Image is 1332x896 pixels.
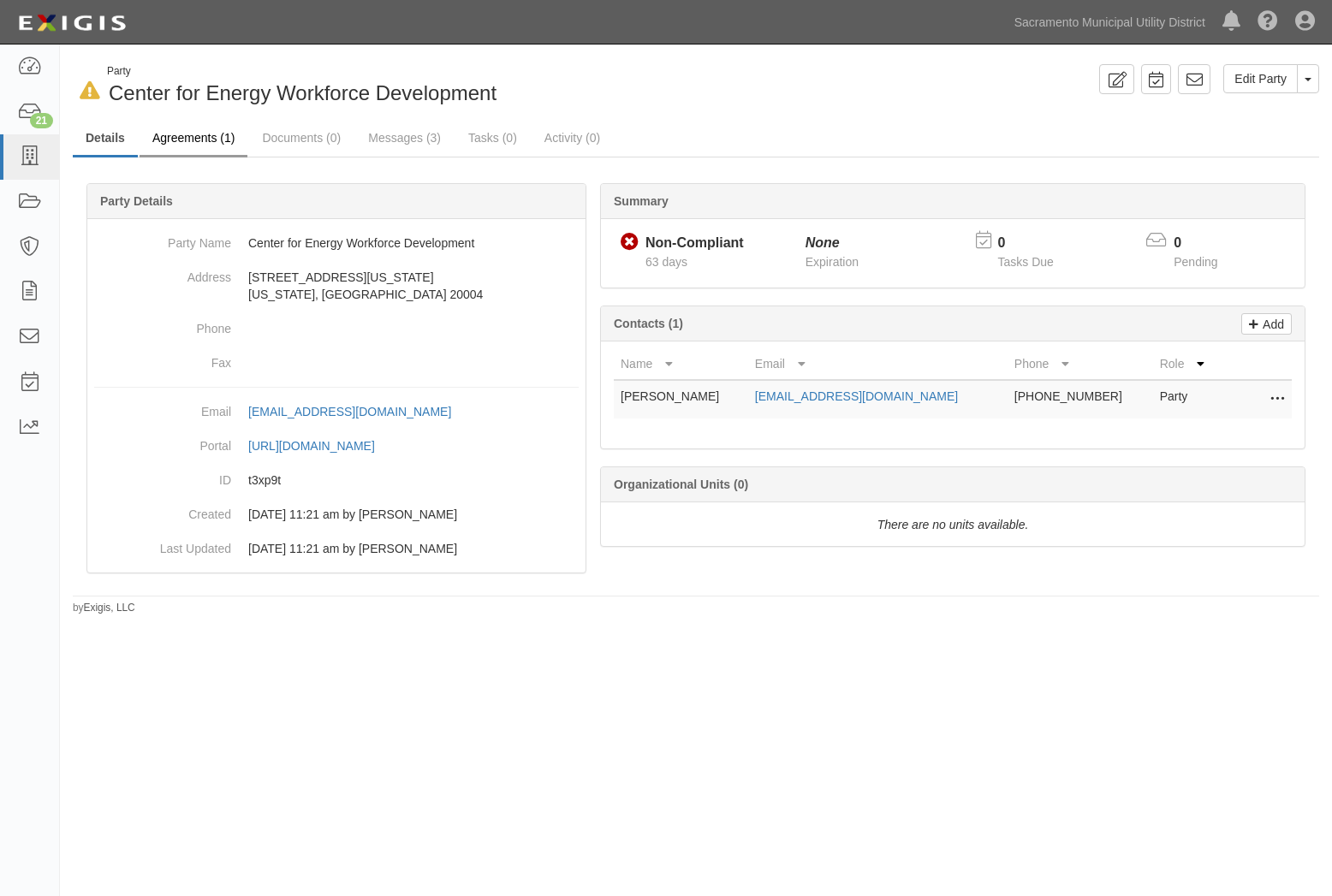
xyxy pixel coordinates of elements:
[94,463,579,497] dd: t3xp9t
[249,121,354,155] a: Documents (0)
[94,463,231,489] dt: ID
[1008,380,1153,418] td: [PHONE_NUMBER]
[73,121,138,157] a: Details
[94,226,579,260] dd: Center for Energy Workforce Development
[614,348,748,380] th: Name
[94,260,579,312] dd: [STREET_ADDRESS][US_STATE] [US_STATE], [GEOGRAPHIC_DATA] 20004
[100,194,173,208] b: Party Details
[94,429,231,454] dt: Portal
[621,234,639,252] i: Non-Compliant
[645,255,687,269] span: Since 07/21/2025
[1223,64,1298,93] a: Edit Party
[94,346,231,371] dt: Fax
[94,312,231,337] dt: Phone
[248,403,451,420] div: [EMAIL_ADDRESS][DOMAIN_NAME]
[355,121,454,155] a: Messages (3)
[94,395,231,420] dt: Email
[1241,313,1292,335] a: Add
[1174,255,1217,269] span: Pending
[1174,234,1239,253] p: 0
[1153,380,1223,418] td: Party
[140,121,247,157] a: Agreements (1)
[1008,348,1153,380] th: Phone
[998,234,1075,253] p: 0
[94,531,579,566] dd: 07/21/2025 11:21 am by Brenna Terry
[645,234,744,253] div: Non-Compliant
[755,389,958,403] a: [EMAIL_ADDRESS][DOMAIN_NAME]
[1258,12,1278,33] i: Help Center - Complianz
[998,255,1054,269] span: Tasks Due
[614,317,683,330] b: Contacts (1)
[94,497,579,531] dd: 07/21/2025 11:21 am by Brenna Terry
[13,8,131,39] img: logo-5460c22ac91f19d4615b14bd174203de0afe785f0fc80cf4dbbc73dc1793850b.png
[30,113,53,128] div: 21
[1258,314,1284,334] p: Add
[73,64,683,108] div: Center for Energy Workforce Development
[614,380,748,418] td: [PERSON_NAME]
[532,121,613,155] a: Activity (0)
[614,194,669,208] b: Summary
[614,478,748,491] b: Organizational Units (0)
[748,348,1008,380] th: Email
[1006,5,1214,39] a: Sacramento Municipal Utility District
[107,64,497,79] div: Party
[1153,348,1223,380] th: Role
[73,601,135,615] small: by
[455,121,530,155] a: Tasks (0)
[84,602,135,614] a: Exigis, LLC
[94,531,231,557] dt: Last Updated
[877,518,1029,531] i: There are no units available.
[109,81,497,104] span: Center for Energy Workforce Development
[94,226,231,252] dt: Party Name
[94,260,231,286] dt: Address
[248,405,470,418] a: [EMAIL_ADDRESS][DOMAIN_NAME]
[806,235,840,250] i: None
[94,497,231,523] dt: Created
[806,255,859,269] span: Expiration
[80,82,100,100] i: In Default since 08/18/2025
[248,439,394,453] a: [URL][DOMAIN_NAME]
